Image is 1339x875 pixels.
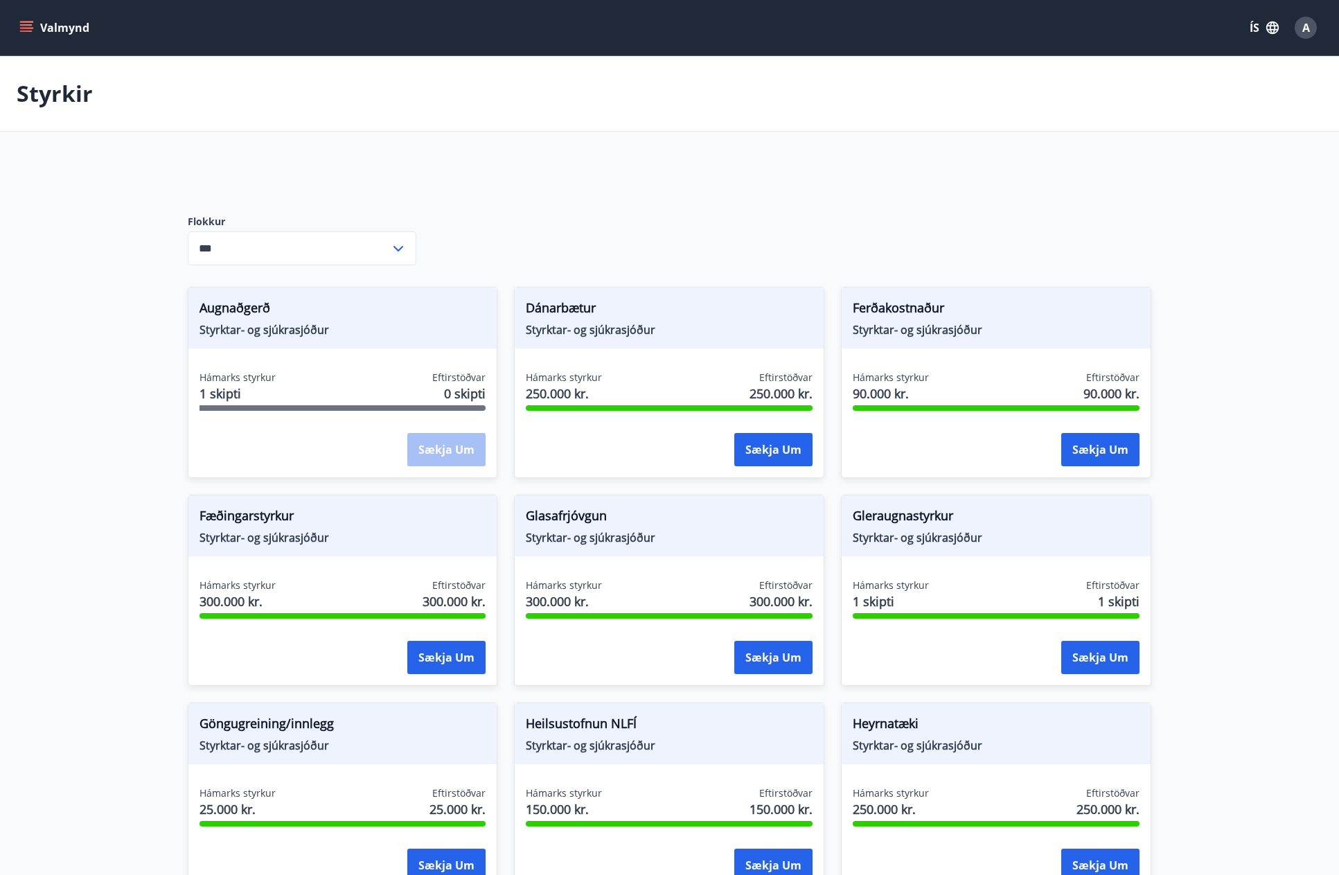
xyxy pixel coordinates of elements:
span: Styrktar- og sjúkrasjóður [199,530,486,545]
span: Hámarks styrkur [526,578,602,592]
span: 300.000 kr. [526,592,602,610]
span: 300.000 kr. [199,592,276,610]
span: 250.000 kr. [1076,800,1140,818]
span: Hámarks styrkur [853,786,929,800]
span: Eftirstöðvar [432,578,486,592]
span: Eftirstöðvar [1086,786,1140,800]
span: Hámarks styrkur [853,371,929,385]
span: 1 skipti [199,385,276,403]
span: Hámarks styrkur [526,371,602,385]
span: Styrktar- og sjúkrasjóður [526,738,813,753]
span: 250.000 kr. [526,385,602,403]
label: Flokkur [188,215,416,229]
span: Dánarbætur [526,299,813,322]
span: Augnaðgerð [199,299,486,322]
span: Eftirstöðvar [1086,371,1140,385]
span: Eftirstöðvar [759,786,813,800]
button: ÍS [1242,15,1286,40]
span: 0 skipti [444,385,486,403]
span: Styrktar- og sjúkrasjóður [526,530,813,545]
span: Eftirstöðvar [432,371,486,385]
button: menu [17,15,95,40]
span: 90.000 kr. [853,385,929,403]
span: Glasafrjóvgun [526,506,813,530]
span: 250.000 kr. [853,800,929,818]
span: 150.000 kr. [526,800,602,818]
button: Sækja um [734,641,813,674]
button: Sækja um [1061,641,1140,674]
span: Göngugreining/innlegg [199,714,486,738]
span: 1 skipti [853,592,929,610]
button: A [1289,11,1322,44]
span: 90.000 kr. [1083,385,1140,403]
span: Styrktar- og sjúkrasjóður [853,530,1140,545]
span: 300.000 kr. [750,592,813,610]
span: Styrktar- og sjúkrasjóður [199,738,486,753]
span: Heilsustofnun NLFÍ [526,714,813,738]
span: 1 skipti [1098,592,1140,610]
span: 250.000 kr. [750,385,813,403]
span: Ferðakostnaður [853,299,1140,322]
span: Fæðingarstyrkur [199,506,486,530]
span: Hámarks styrkur [199,578,276,592]
span: A [1302,20,1310,35]
span: Gleraugnastyrkur [853,506,1140,530]
span: Styrktar- og sjúkrasjóður [853,322,1140,337]
span: 300.000 kr. [423,592,486,610]
span: Styrktar- og sjúkrasjóður [853,738,1140,753]
span: Hámarks styrkur [853,578,929,592]
span: Styrktar- og sjúkrasjóður [526,322,813,337]
span: 150.000 kr. [750,800,813,818]
span: Styrktar- og sjúkrasjóður [199,322,486,337]
span: Hámarks styrkur [526,786,602,800]
span: Eftirstöðvar [759,371,813,385]
span: Eftirstöðvar [432,786,486,800]
span: Hámarks styrkur [199,786,276,800]
button: Sækja um [407,641,486,674]
button: Sækja um [734,433,813,466]
span: Eftirstöðvar [1086,578,1140,592]
span: 25.000 kr. [429,800,486,818]
p: Styrkir [17,78,93,109]
span: Eftirstöðvar [759,578,813,592]
span: Hámarks styrkur [199,371,276,385]
span: 25.000 kr. [199,800,276,818]
button: Sækja um [1061,433,1140,466]
span: Heyrnatæki [853,714,1140,738]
